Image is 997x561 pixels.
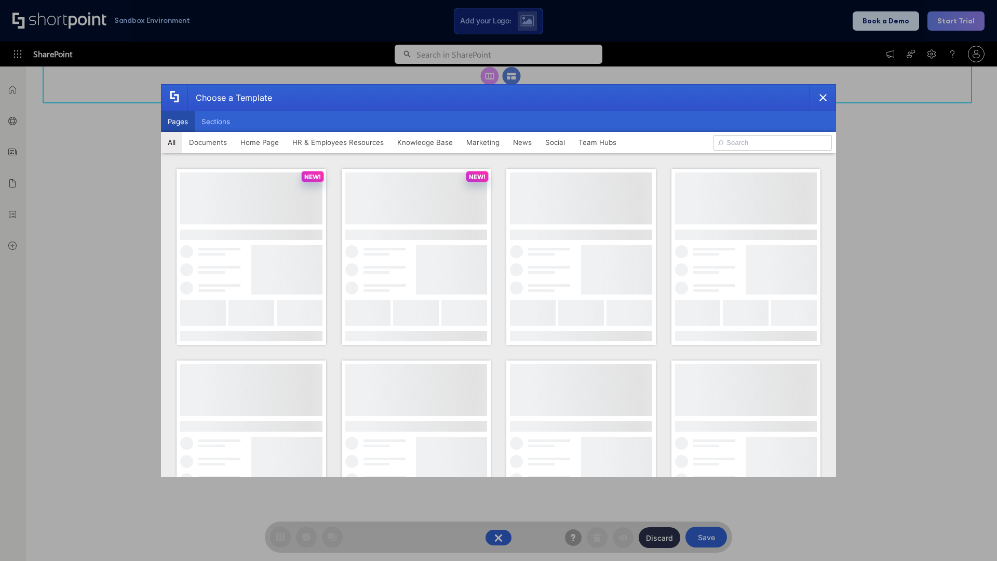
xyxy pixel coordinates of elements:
button: Home Page [234,132,286,153]
iframe: Chat Widget [945,511,997,561]
button: Documents [182,132,234,153]
button: All [161,132,182,153]
p: NEW! [469,173,486,181]
button: Knowledge Base [390,132,460,153]
button: Marketing [460,132,506,153]
button: News [506,132,538,153]
button: Pages [161,111,195,132]
button: Team Hubs [572,132,623,153]
button: Social [538,132,572,153]
button: Sections [195,111,237,132]
button: HR & Employees Resources [286,132,390,153]
div: Choose a Template [187,85,272,111]
input: Search [713,135,832,151]
div: template selector [161,84,836,477]
p: NEW! [304,173,321,181]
